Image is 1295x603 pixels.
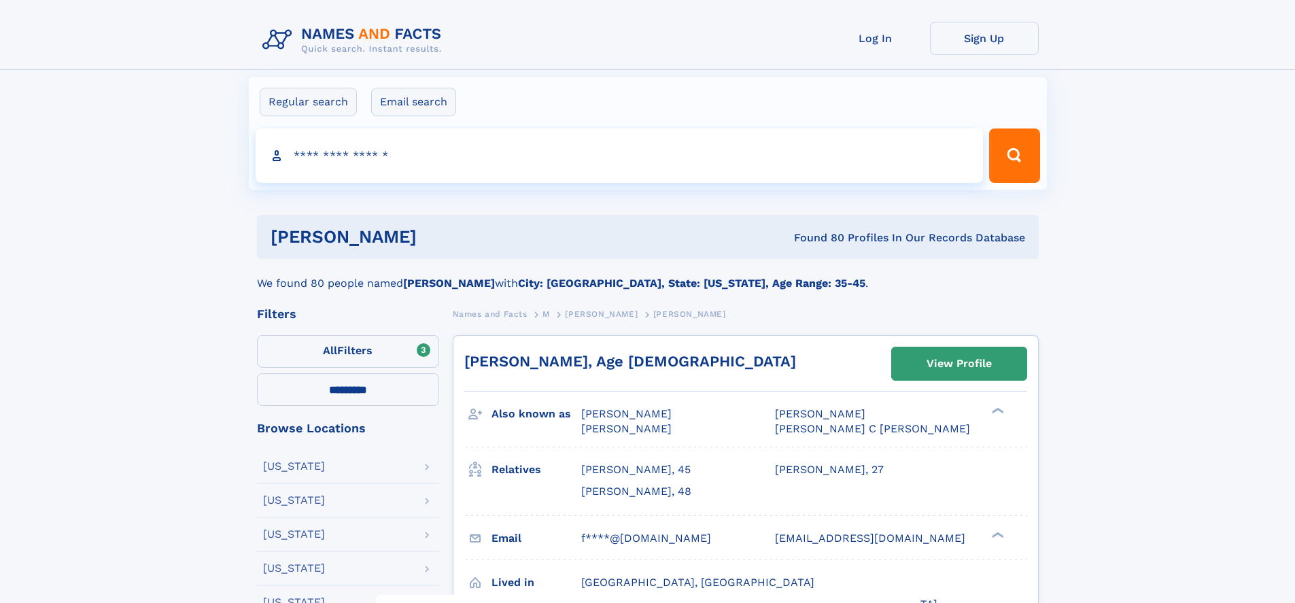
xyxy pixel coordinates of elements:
[653,309,726,319] span: [PERSON_NAME]
[263,563,325,574] div: [US_STATE]
[453,305,528,322] a: Names and Facts
[260,88,357,116] label: Regular search
[263,461,325,472] div: [US_STATE]
[821,22,930,55] a: Log In
[491,458,581,481] h3: Relatives
[271,228,606,245] h1: [PERSON_NAME]
[256,128,984,183] input: search input
[565,305,638,322] a: [PERSON_NAME]
[565,309,638,319] span: [PERSON_NAME]
[371,88,456,116] label: Email search
[930,22,1039,55] a: Sign Up
[257,335,439,368] label: Filters
[989,128,1039,183] button: Search Button
[403,277,495,290] b: [PERSON_NAME]
[323,344,337,357] span: All
[775,407,865,420] span: [PERSON_NAME]
[257,259,1039,292] div: We found 80 people named with .
[988,407,1005,415] div: ❯
[257,308,439,320] div: Filters
[263,529,325,540] div: [US_STATE]
[988,530,1005,539] div: ❯
[605,230,1025,245] div: Found 80 Profiles In Our Records Database
[775,422,970,435] span: [PERSON_NAME] C [PERSON_NAME]
[581,407,672,420] span: [PERSON_NAME]
[542,309,550,319] span: M
[464,353,796,370] a: [PERSON_NAME], Age [DEMOGRAPHIC_DATA]
[491,527,581,550] h3: Email
[257,422,439,434] div: Browse Locations
[581,484,691,499] a: [PERSON_NAME], 48
[257,22,453,58] img: Logo Names and Facts
[491,402,581,426] h3: Also known as
[263,495,325,506] div: [US_STATE]
[491,571,581,594] h3: Lived in
[581,422,672,435] span: [PERSON_NAME]
[775,532,965,545] span: [EMAIL_ADDRESS][DOMAIN_NAME]
[518,277,865,290] b: City: [GEOGRAPHIC_DATA], State: [US_STATE], Age Range: 35-45
[581,576,814,589] span: [GEOGRAPHIC_DATA], [GEOGRAPHIC_DATA]
[927,348,992,379] div: View Profile
[542,305,550,322] a: M
[775,462,884,477] a: [PERSON_NAME], 27
[581,462,691,477] a: [PERSON_NAME], 45
[892,347,1026,380] a: View Profile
